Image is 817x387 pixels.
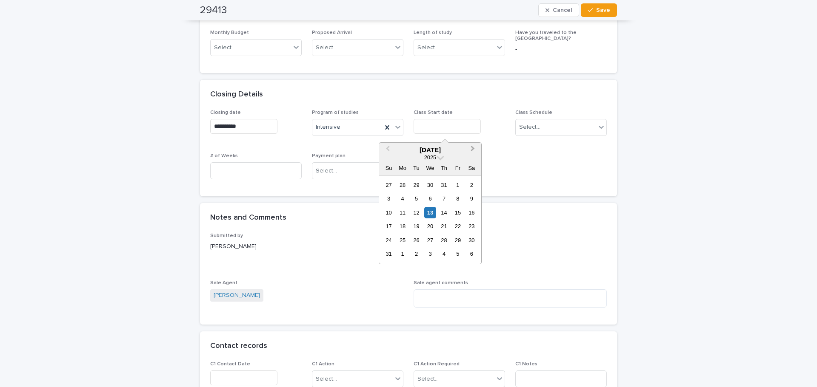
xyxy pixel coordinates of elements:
[397,248,408,260] div: Choose Monday, September 1st, 2025
[452,179,463,191] div: Choose Friday, August 1st, 2025
[383,234,394,246] div: Choose Sunday, August 24th, 2025
[210,362,250,367] span: C1 Contact Date
[312,30,352,35] span: Proposed Arrival
[210,110,241,115] span: Closing date
[596,7,610,13] span: Save
[414,30,452,35] span: Length of study
[210,280,237,285] span: Sale Agent
[411,162,422,174] div: Tu
[383,220,394,232] div: Choose Sunday, August 17th, 2025
[553,7,572,13] span: Cancel
[452,162,463,174] div: Fr
[438,193,450,204] div: Choose Thursday, August 7th, 2025
[210,342,267,351] h2: Contact records
[466,179,477,191] div: Choose Saturday, August 2nd, 2025
[316,167,337,175] div: Select...
[411,220,422,232] div: Choose Tuesday, August 19th, 2025
[438,207,450,218] div: Choose Thursday, August 14th, 2025
[397,193,408,204] div: Choose Monday, August 4th, 2025
[316,123,340,132] span: Intensive
[210,153,238,158] span: # of Weeks
[424,234,436,246] div: Choose Wednesday, August 27th, 2025
[383,179,394,191] div: Choose Sunday, July 27th, 2025
[452,207,463,218] div: Choose Friday, August 15th, 2025
[438,220,450,232] div: Choose Thursday, August 21st, 2025
[466,234,477,246] div: Choose Saturday, August 30th, 2025
[466,193,477,204] div: Choose Saturday, August 9th, 2025
[417,43,439,52] div: Select...
[214,43,235,52] div: Select...
[210,242,403,251] p: [PERSON_NAME]
[519,123,540,132] div: Select...
[316,375,337,384] div: Select...
[466,248,477,260] div: Choose Saturday, September 6th, 2025
[515,30,577,41] span: Have you traveled to the [GEOGRAPHIC_DATA]?
[383,193,394,204] div: Choose Sunday, August 3rd, 2025
[466,220,477,232] div: Choose Saturday, August 23rd, 2025
[383,248,394,260] div: Choose Sunday, August 31st, 2025
[438,162,450,174] div: Th
[383,207,394,218] div: Choose Sunday, August 10th, 2025
[424,162,436,174] div: We
[438,234,450,246] div: Choose Thursday, August 28th, 2025
[411,193,422,204] div: Choose Tuesday, August 5th, 2025
[452,234,463,246] div: Choose Friday, August 29th, 2025
[424,154,436,161] span: 2025
[452,248,463,260] div: Choose Friday, September 5th, 2025
[397,162,408,174] div: Mo
[424,248,436,260] div: Choose Wednesday, September 3rd, 2025
[411,248,422,260] div: Choose Tuesday, September 2nd, 2025
[379,146,481,154] div: [DATE]
[417,375,439,384] div: Select...
[214,291,260,300] a: [PERSON_NAME]
[397,220,408,232] div: Choose Monday, August 18th, 2025
[515,110,552,115] span: Class Schedule
[467,144,480,157] button: Next Month
[397,234,408,246] div: Choose Monday, August 25th, 2025
[466,162,477,174] div: Sa
[414,280,468,285] span: Sale agent comments
[515,362,537,367] span: C1 Notes
[581,3,617,17] button: Save
[452,193,463,204] div: Choose Friday, August 8th, 2025
[424,179,436,191] div: Choose Wednesday, July 30th, 2025
[414,110,453,115] span: Class Start date
[414,362,460,367] span: C1 Action Required
[538,3,579,17] button: Cancel
[411,179,422,191] div: Choose Tuesday, July 29th, 2025
[452,220,463,232] div: Choose Friday, August 22nd, 2025
[424,193,436,204] div: Choose Wednesday, August 6th, 2025
[397,179,408,191] div: Choose Monday, July 28th, 2025
[438,248,450,260] div: Choose Thursday, September 4th, 2025
[424,220,436,232] div: Choose Wednesday, August 20th, 2025
[210,213,286,223] h2: Notes and Comments
[383,162,394,174] div: Su
[210,233,243,238] span: Submitted by
[200,4,227,17] h2: 29413
[424,207,436,218] div: Choose Wednesday, August 13th, 2025
[411,207,422,218] div: Choose Tuesday, August 12th, 2025
[382,178,478,261] div: month 2025-08
[466,207,477,218] div: Choose Saturday, August 16th, 2025
[316,43,337,52] div: Select...
[397,207,408,218] div: Choose Monday, August 11th, 2025
[210,30,249,35] span: Monthly Budget
[515,45,607,54] p: -
[411,234,422,246] div: Choose Tuesday, August 26th, 2025
[414,248,607,257] p: -
[312,153,346,158] span: Payment plan
[312,362,334,367] span: C1 Action
[380,144,394,157] button: Previous Month
[210,90,263,99] h2: Closing Details
[312,110,359,115] span: Program of studies
[438,179,450,191] div: Choose Thursday, July 31st, 2025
